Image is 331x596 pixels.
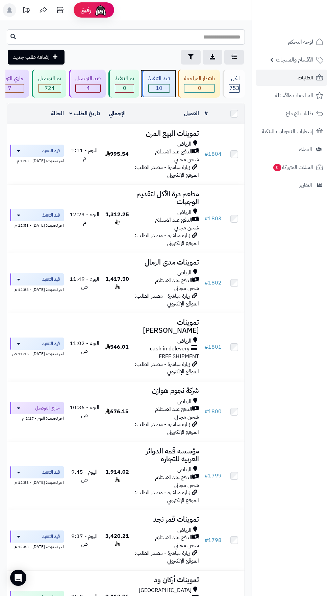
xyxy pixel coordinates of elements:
span: طلبات الإرجاع [286,109,313,118]
div: اخر تحديث: [DATE] - 11:16 ص [10,350,64,357]
span: 10 [149,84,170,92]
span: # [204,215,208,223]
div: قيد التنفيذ [148,75,170,82]
span: شحن مجاني [174,481,199,489]
span: رفيق [80,6,91,14]
span: الدفع عند الاستلام [155,148,192,156]
a: تم التنفيذ 0 [107,70,141,98]
span: الرياض [177,398,192,405]
span: الرياض [177,526,192,534]
span: 546.01 [105,343,129,351]
a: #1800 [204,407,222,416]
span: الدفع عند الاستلام [155,474,192,481]
a: إضافة طلب جديد [8,50,65,65]
div: تم التنفيذ [115,75,134,82]
span: اليوم - 11:49 ص [70,275,99,291]
span: قيد التنفيذ [42,276,60,283]
span: الرياض [177,140,192,148]
span: cash in delevery [150,345,189,353]
a: الحالة [51,109,64,118]
span: 4 [76,84,100,92]
a: طلبات الإرجاع [256,105,327,122]
span: # [204,472,208,480]
a: العملاء [256,141,327,157]
span: قيد التنفيذ [42,340,60,347]
span: شحن مجاني [174,155,199,164]
span: الرياض [177,208,192,216]
span: FREE SHIPMENT [159,352,199,361]
span: الرياض [177,466,192,474]
span: # [204,279,208,287]
h3: شركة نجوم هوازن [134,387,199,395]
div: قيد التوصيل [75,75,101,82]
span: اليوم - 1:11 م [71,146,98,162]
span: قيد التنفيذ [42,147,60,154]
span: شحن مجاني [174,224,199,232]
span: شحن مجاني [174,541,199,549]
a: #1804 [204,150,222,158]
span: 676.15 [105,407,129,416]
span: اليوم - 11:02 ص [70,339,99,355]
span: # [204,536,208,544]
span: الطلبات [298,73,313,82]
span: الأقسام والمنتجات [276,55,313,65]
h3: تموينات [PERSON_NAME] [134,319,199,334]
span: إضافة طلب جديد [13,53,50,61]
span: 0 [273,164,281,171]
a: بانتظار المراجعة 0 [176,70,221,98]
a: السلات المتروكة0 [256,159,327,175]
a: المراجعات والأسئلة [256,88,327,104]
span: الرياض [177,269,192,277]
span: اليوم - 12:23 م [70,210,99,226]
a: العميل [184,109,199,118]
a: التقارير [256,177,327,193]
span: زيارة مباشرة - مصدر الطلب: الموقع الإلكتروني [135,163,199,179]
span: لوحة التحكم [288,37,313,47]
span: إشعارات التحويلات البنكية [262,127,313,136]
span: 995.54 [105,150,129,158]
a: تم التوصيل 724 [30,70,68,98]
h3: تموينات قمر نجد [134,516,199,523]
span: شحن مجاني [174,284,199,292]
span: زيارة مباشرة - مصدر الطلب: الموقع الإلكتروني [135,549,199,565]
a: #1799 [204,472,222,480]
h3: تموينات البيع المرن [134,130,199,138]
a: الإجمالي [109,109,126,118]
a: تحديثات المنصة [18,3,35,19]
a: #1798 [204,536,222,544]
div: Open Intercom Messenger [10,570,26,586]
a: قيد التوصيل 4 [68,70,107,98]
span: 724 [39,84,61,92]
span: 1,914.02 [105,468,129,484]
span: الدفع عند الاستلام [155,534,192,542]
span: # [204,407,208,416]
span: زيارة مباشرة - مصدر الطلب: الموقع الإلكتروني [135,420,199,436]
span: قيد التنفيذ [42,212,60,219]
span: 3,420.21 [105,532,129,548]
span: جاري التوصيل [35,405,60,412]
a: # [204,109,208,118]
a: لوحة التحكم [256,34,327,50]
span: 1,417.50 [105,275,129,291]
a: قيد التنفيذ 10 [141,70,176,98]
a: إشعارات التحويلات البنكية [256,123,327,140]
img: ai-face.png [94,3,107,17]
span: التقارير [299,180,312,190]
span: اليوم - 10:36 ص [70,403,99,419]
span: قيد التنفيذ [42,533,60,540]
span: الدفع عند الاستلام [155,216,192,224]
span: الرياض [177,337,192,345]
span: اليوم - 9:37 ص [71,532,98,548]
div: بانتظار المراجعة [184,75,215,82]
div: تم التوصيل [38,75,61,82]
span: 1,312.25 [105,210,129,226]
span: 0 [115,84,134,92]
a: #1803 [204,215,222,223]
div: اخر تحديث: [DATE] - 12:53 م [10,285,64,293]
span: الدفع عند الاستلام [155,277,192,284]
span: زيارة مباشرة - مصدر الطلب: الموقع الإلكتروني [135,360,199,376]
span: المراجعات والأسئلة [275,91,313,100]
